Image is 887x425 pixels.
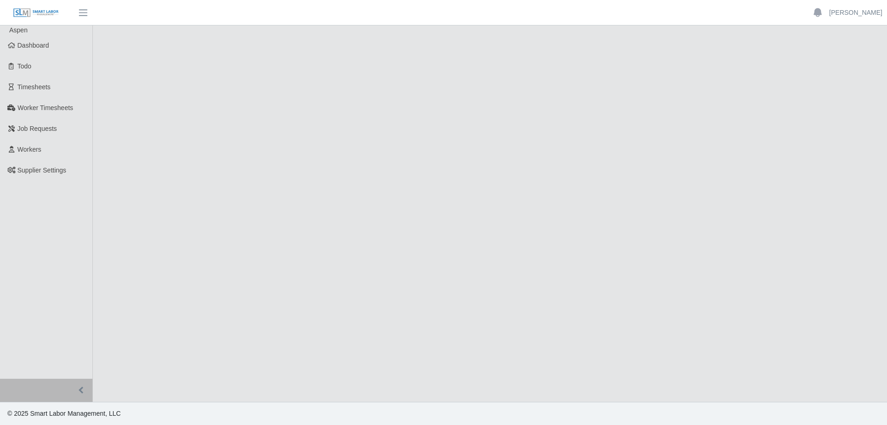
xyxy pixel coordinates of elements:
span: Worker Timesheets [18,104,73,111]
span: © 2025 Smart Labor Management, LLC [7,410,121,417]
span: Supplier Settings [18,166,67,174]
a: [PERSON_NAME] [829,8,882,18]
span: Aspen [9,26,28,34]
img: SLM Logo [13,8,59,18]
span: Todo [18,62,31,70]
span: Workers [18,146,42,153]
span: Timesheets [18,83,51,91]
span: Dashboard [18,42,49,49]
span: Job Requests [18,125,57,132]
